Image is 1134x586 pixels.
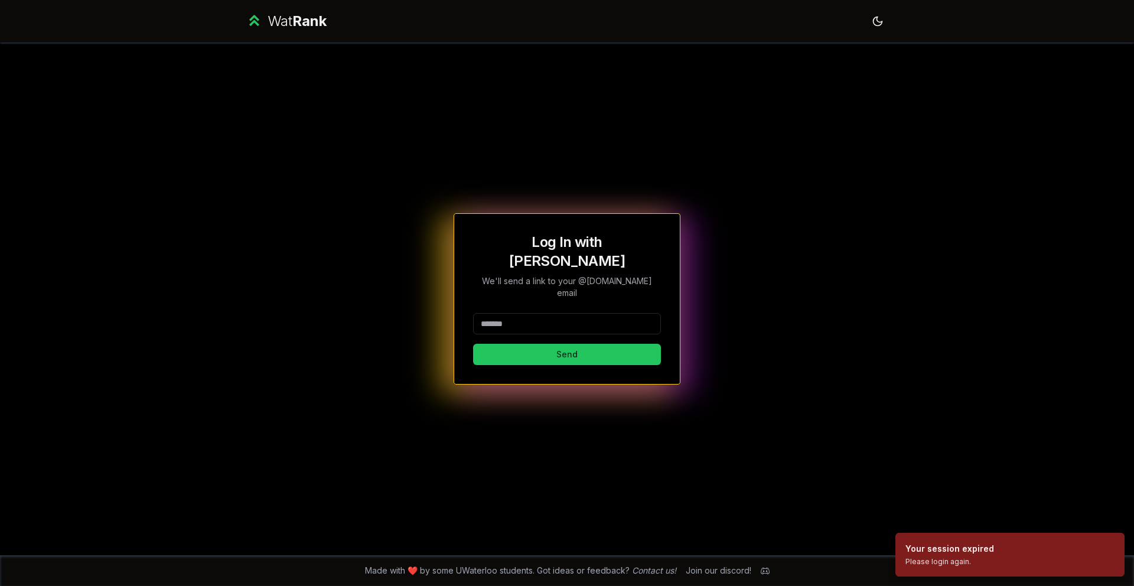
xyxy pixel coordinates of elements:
[473,233,661,271] h1: Log In with [PERSON_NAME]
[292,12,327,30] span: Rank
[473,344,661,365] button: Send
[246,12,327,31] a: WatRank
[905,557,994,567] div: Please login again.
[473,275,661,299] p: We'll send a link to your @[DOMAIN_NAME] email
[686,565,751,577] div: Join our discord!
[268,12,327,31] div: Wat
[632,565,676,575] a: Contact us!
[905,543,994,555] div: Your session expired
[365,565,676,577] span: Made with ❤️ by some UWaterloo students. Got ideas or feedback?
